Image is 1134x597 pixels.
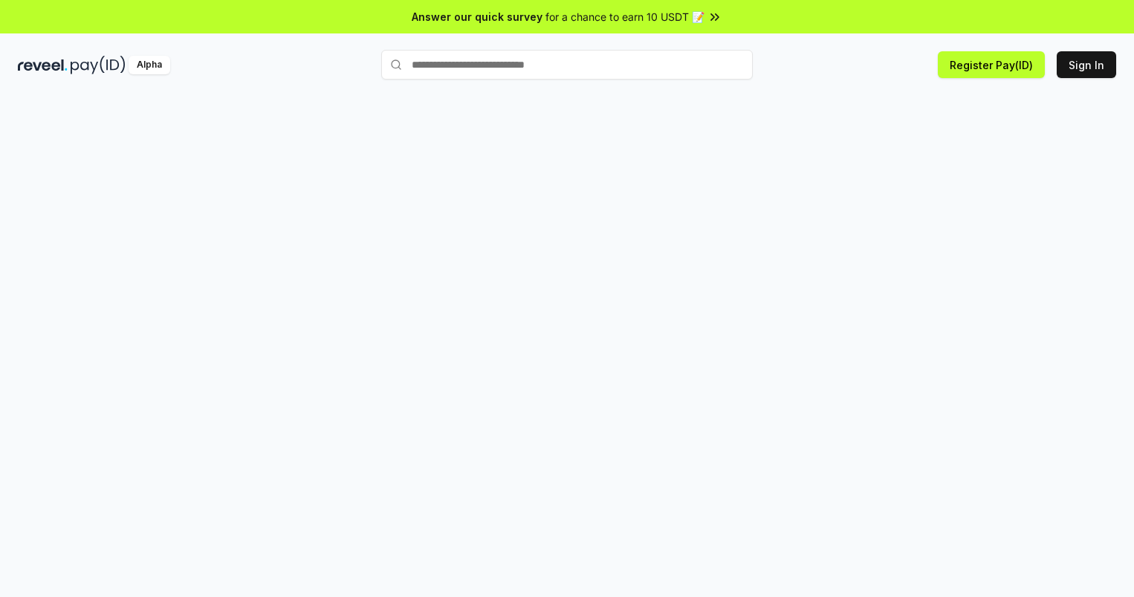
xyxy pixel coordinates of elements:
[71,56,126,74] img: pay_id
[938,51,1045,78] button: Register Pay(ID)
[129,56,170,74] div: Alpha
[1057,51,1116,78] button: Sign In
[545,9,704,25] span: for a chance to earn 10 USDT 📝
[18,56,68,74] img: reveel_dark
[412,9,542,25] span: Answer our quick survey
